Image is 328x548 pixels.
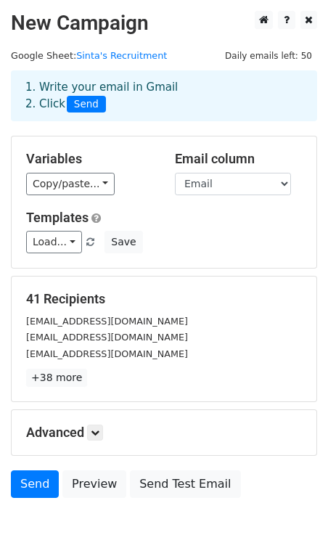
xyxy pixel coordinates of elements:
a: Sinta's Recruitment [76,50,167,61]
a: Preview [62,470,126,498]
small: [EMAIL_ADDRESS][DOMAIN_NAME] [26,332,188,343]
a: Daily emails left: 50 [220,50,317,61]
h5: Advanced [26,425,302,441]
h5: Email column [175,151,302,167]
a: Send Test Email [130,470,240,498]
a: +38 more [26,369,87,387]
span: Send [67,96,106,113]
small: [EMAIL_ADDRESS][DOMAIN_NAME] [26,348,188,359]
a: Send [11,470,59,498]
span: Daily emails left: 50 [220,48,317,64]
small: Google Sheet: [11,50,167,61]
div: 1. Write your email in Gmail 2. Click [15,79,313,113]
a: Templates [26,210,89,225]
h5: 41 Recipients [26,291,302,307]
h5: Variables [26,151,153,167]
a: Copy/paste... [26,173,115,195]
button: Save [104,231,142,253]
h2: New Campaign [11,11,317,36]
small: [EMAIL_ADDRESS][DOMAIN_NAME] [26,316,188,327]
iframe: Chat Widget [255,478,328,548]
a: Load... [26,231,82,253]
